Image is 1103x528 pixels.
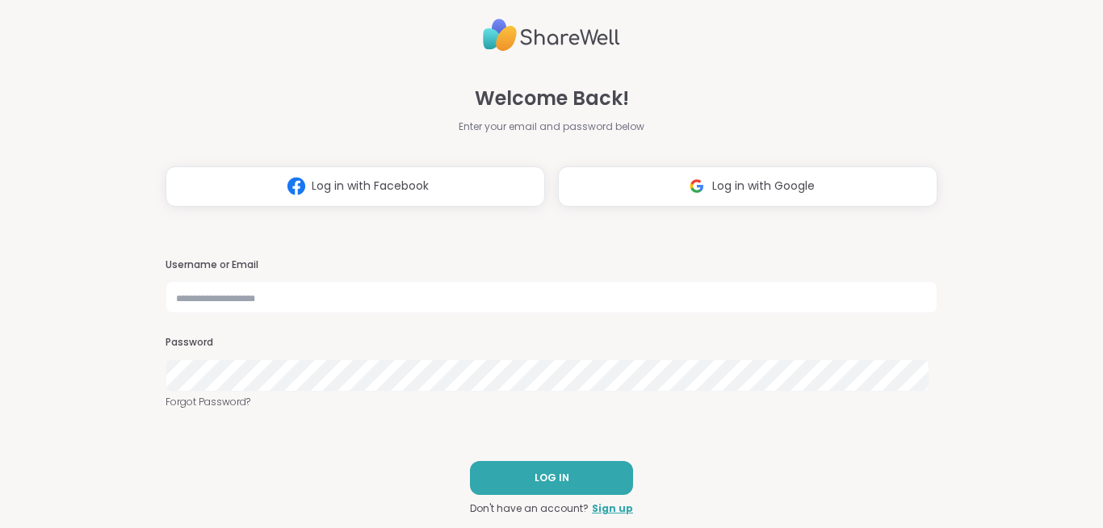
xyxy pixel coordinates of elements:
span: Enter your email and password below [459,119,644,134]
span: Welcome Back! [475,84,629,113]
span: Don't have an account? [470,501,589,516]
img: ShareWell Logomark [682,171,712,201]
img: ShareWell Logo [483,12,620,58]
span: LOG IN [535,471,569,485]
span: Log in with Google [712,178,815,195]
a: Forgot Password? [166,395,937,409]
button: Log in with Google [558,166,937,207]
h3: Password [166,336,937,350]
img: ShareWell Logomark [281,171,312,201]
button: LOG IN [470,461,633,495]
h3: Username or Email [166,258,937,272]
a: Sign up [592,501,633,516]
button: Log in with Facebook [166,166,545,207]
span: Log in with Facebook [312,178,429,195]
